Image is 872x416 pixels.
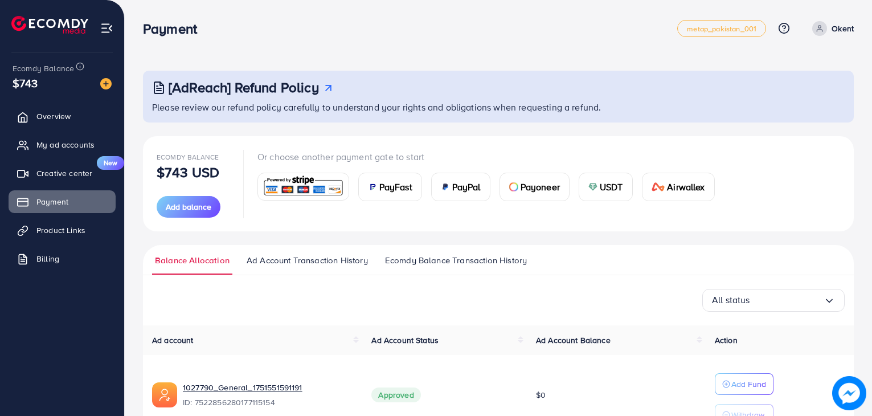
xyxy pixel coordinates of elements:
a: cardUSDT [579,173,633,201]
span: All status [712,291,750,309]
a: Okent [808,21,854,36]
span: Action [715,335,738,346]
span: Approved [371,388,420,402]
p: Please review our refund policy carefully to understand your rights and obligations when requesti... [152,100,847,114]
span: Airwallex [667,180,705,194]
a: card [257,173,349,201]
img: ic-ads-acc.e4c84228.svg [152,382,177,407]
span: Payment [36,196,68,207]
img: logo [11,16,88,34]
img: image [100,78,112,89]
span: $0 [536,389,546,401]
a: Payment [9,190,116,213]
span: Add balance [166,201,211,213]
p: Okent [832,22,854,35]
a: cardPayoneer [500,173,570,201]
span: PayFast [379,180,412,194]
span: Overview [36,111,71,122]
a: Overview [9,105,116,128]
span: $743 [13,75,38,91]
a: 1027790_General_1751551591191 [183,382,353,393]
span: Payoneer [521,180,560,194]
h3: [AdReach] Refund Policy [169,79,319,96]
div: <span class='underline'>1027790_General_1751551591191</span></br>7522856280177115154 [183,382,353,408]
p: $743 USD [157,165,219,179]
p: Add Fund [731,377,766,391]
span: Ad account [152,335,194,346]
img: card [588,182,597,191]
span: Creative center [36,168,92,179]
img: card [509,182,518,191]
a: Creative centerNew [9,162,116,185]
span: Ecomdy Balance [13,63,74,74]
a: Product Links [9,219,116,242]
img: card [441,182,450,191]
span: Ad Account Transaction History [247,254,368,267]
span: My ad accounts [36,139,95,150]
a: Billing [9,247,116,270]
button: Add Fund [715,373,773,395]
img: card [652,182,665,191]
span: Balance Allocation [155,254,230,267]
img: card [261,174,345,199]
span: Ad Account Balance [536,335,611,346]
a: cardPayPal [431,173,490,201]
span: Ecomdy Balance Transaction History [385,254,527,267]
div: Search for option [702,289,845,312]
h3: Payment [143,21,206,37]
img: card [368,182,377,191]
button: Add balance [157,196,220,218]
a: My ad accounts [9,133,116,156]
input: Search for option [750,291,824,309]
a: cardPayFast [358,173,422,201]
span: New [97,156,124,170]
a: cardAirwallex [642,173,715,201]
img: menu [100,22,113,35]
span: ID: 7522856280177115154 [183,397,353,408]
span: Billing [36,253,59,264]
span: Ad Account Status [371,335,439,346]
p: Or choose another payment gate to start [257,150,724,164]
span: Product Links [36,225,85,236]
span: Ecomdy Balance [157,152,219,162]
a: metap_pakistan_001 [677,20,766,37]
span: USDT [600,180,623,194]
span: metap_pakistan_001 [687,25,756,32]
img: image [832,376,866,410]
span: PayPal [452,180,481,194]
